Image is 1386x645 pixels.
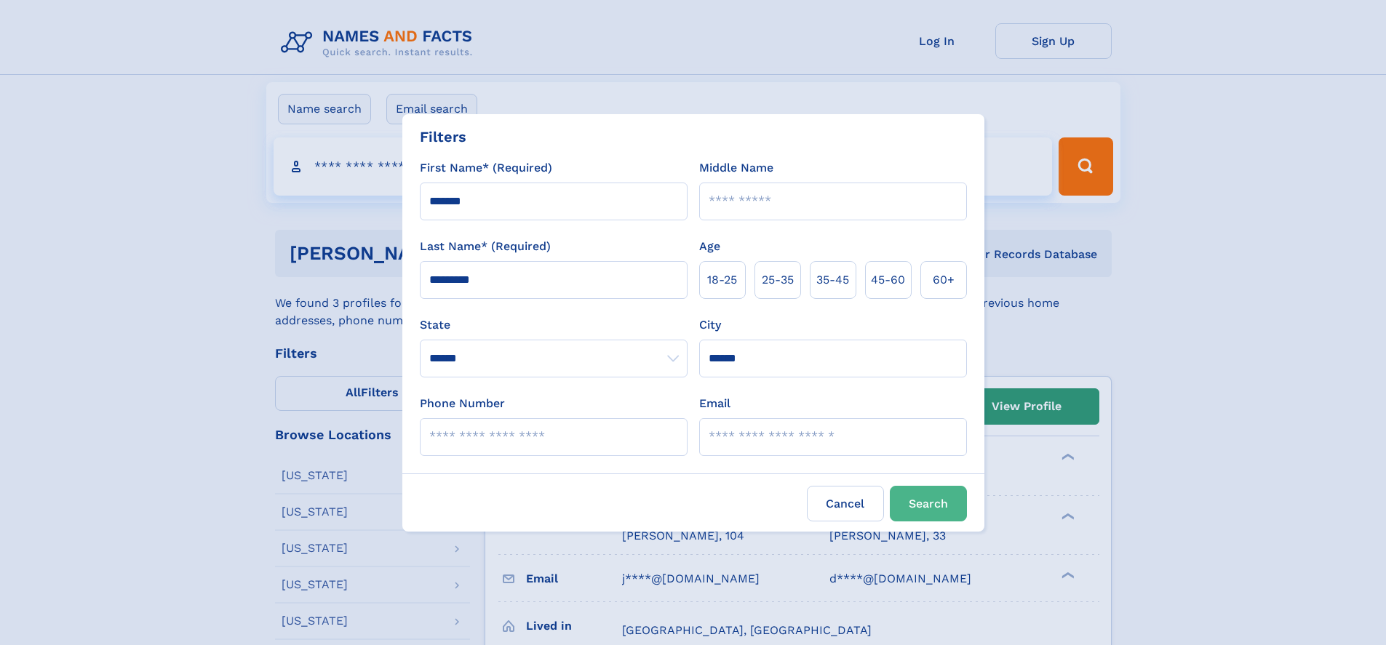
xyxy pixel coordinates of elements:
[871,271,905,289] span: 45‑60
[699,316,721,334] label: City
[420,238,551,255] label: Last Name* (Required)
[890,486,967,521] button: Search
[699,238,720,255] label: Age
[420,316,688,334] label: State
[762,271,794,289] span: 25‑35
[420,395,505,412] label: Phone Number
[816,271,849,289] span: 35‑45
[933,271,955,289] span: 60+
[699,159,773,177] label: Middle Name
[420,159,552,177] label: First Name* (Required)
[707,271,737,289] span: 18‑25
[807,486,884,521] label: Cancel
[699,395,730,412] label: Email
[420,126,466,148] div: Filters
